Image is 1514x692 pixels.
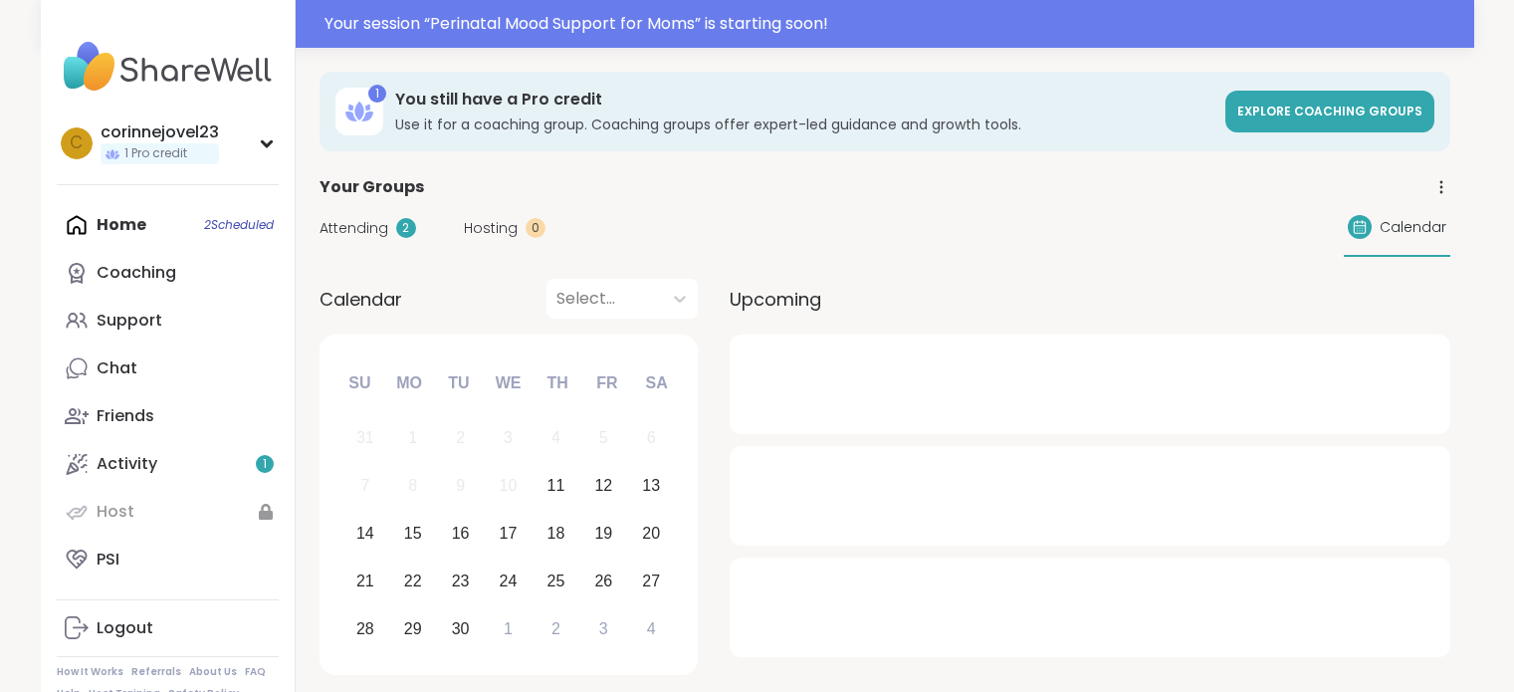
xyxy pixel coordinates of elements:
div: 16 [452,520,470,547]
span: Explore Coaching Groups [1237,103,1422,119]
div: 8 [408,472,417,499]
span: Hosting [464,218,518,239]
div: Su [337,361,381,405]
div: 14 [356,520,374,547]
div: 17 [500,520,518,547]
a: PSI [57,536,279,583]
div: Choose Saturday, September 27th, 2025 [630,560,673,602]
div: Support [97,310,162,332]
h3: Use it for a coaching group. Coaching groups offer expert-led guidance and growth tools. [395,115,1213,134]
div: 15 [404,520,422,547]
div: Choose Thursday, September 18th, 2025 [535,513,577,556]
div: 7 [360,472,369,499]
div: 29 [404,615,422,642]
div: Not available Monday, September 8th, 2025 [391,465,434,508]
span: 1 [263,456,267,473]
div: month 2025-09 [341,414,675,652]
div: Choose Monday, September 29th, 2025 [391,607,434,650]
div: Not available Wednesday, September 10th, 2025 [487,465,530,508]
div: Sa [634,361,678,405]
a: About Us [189,665,237,679]
div: 26 [594,568,612,594]
div: 19 [594,520,612,547]
div: 22 [404,568,422,594]
div: Coaching [97,262,176,284]
div: 20 [642,520,660,547]
div: Not available Saturday, September 6th, 2025 [630,417,673,460]
div: 3 [599,615,608,642]
a: Explore Coaching Groups [1225,91,1434,132]
div: corinnejovel23 [101,121,219,143]
div: Activity [97,453,157,475]
div: Choose Wednesday, September 24th, 2025 [487,560,530,602]
div: Choose Friday, October 3rd, 2025 [582,607,625,650]
div: Choose Friday, September 12th, 2025 [582,465,625,508]
div: Choose Monday, September 15th, 2025 [391,513,434,556]
span: Calendar [320,286,402,313]
div: Not available Thursday, September 4th, 2025 [535,417,577,460]
div: 6 [647,424,656,451]
div: 28 [356,615,374,642]
div: Choose Saturday, September 20th, 2025 [630,513,673,556]
div: 25 [547,568,565,594]
div: 2 [456,424,465,451]
div: 0 [526,218,545,238]
div: Tu [437,361,481,405]
div: Choose Tuesday, September 23rd, 2025 [439,560,482,602]
span: c [70,130,83,156]
div: 4 [647,615,656,642]
div: 24 [500,568,518,594]
div: 5 [599,424,608,451]
div: Not available Friday, September 5th, 2025 [582,417,625,460]
div: 1 [368,85,386,103]
div: 10 [500,472,518,499]
div: 18 [547,520,565,547]
div: PSI [97,549,119,571]
div: Choose Thursday, October 2nd, 2025 [535,607,577,650]
div: 11 [547,472,565,499]
div: Choose Sunday, September 21st, 2025 [344,560,387,602]
div: Choose Monday, September 22nd, 2025 [391,560,434,602]
div: We [486,361,530,405]
a: Friends [57,392,279,440]
a: FAQ [245,665,266,679]
div: 2 [396,218,416,238]
div: Th [536,361,579,405]
div: Host [97,501,134,523]
div: Not available Tuesday, September 2nd, 2025 [439,417,482,460]
div: 3 [504,424,513,451]
div: Not available Tuesday, September 9th, 2025 [439,465,482,508]
div: 31 [356,424,374,451]
div: 12 [594,472,612,499]
div: Choose Tuesday, September 30th, 2025 [439,607,482,650]
div: Mo [387,361,431,405]
div: Fr [585,361,629,405]
div: Not available Sunday, September 7th, 2025 [344,465,387,508]
a: Activity1 [57,440,279,488]
div: Logout [97,617,153,639]
div: Choose Thursday, September 11th, 2025 [535,465,577,508]
div: 4 [551,424,560,451]
div: 9 [456,472,465,499]
div: Not available Sunday, August 31st, 2025 [344,417,387,460]
div: Not available Wednesday, September 3rd, 2025 [487,417,530,460]
span: Calendar [1380,217,1446,238]
div: 2 [551,615,560,642]
div: 1 [504,615,513,642]
a: Logout [57,604,279,652]
div: 30 [452,615,470,642]
h3: You still have a Pro credit [395,89,1213,111]
div: Choose Tuesday, September 16th, 2025 [439,513,482,556]
div: Choose Wednesday, October 1st, 2025 [487,607,530,650]
a: Support [57,297,279,345]
div: Choose Sunday, September 28th, 2025 [344,607,387,650]
div: Chat [97,357,137,379]
a: Referrals [131,665,181,679]
div: 1 [408,424,417,451]
a: Coaching [57,249,279,297]
div: 21 [356,568,374,594]
span: Attending [320,218,388,239]
span: Your Groups [320,175,424,199]
div: 13 [642,472,660,499]
div: Friends [97,405,154,427]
